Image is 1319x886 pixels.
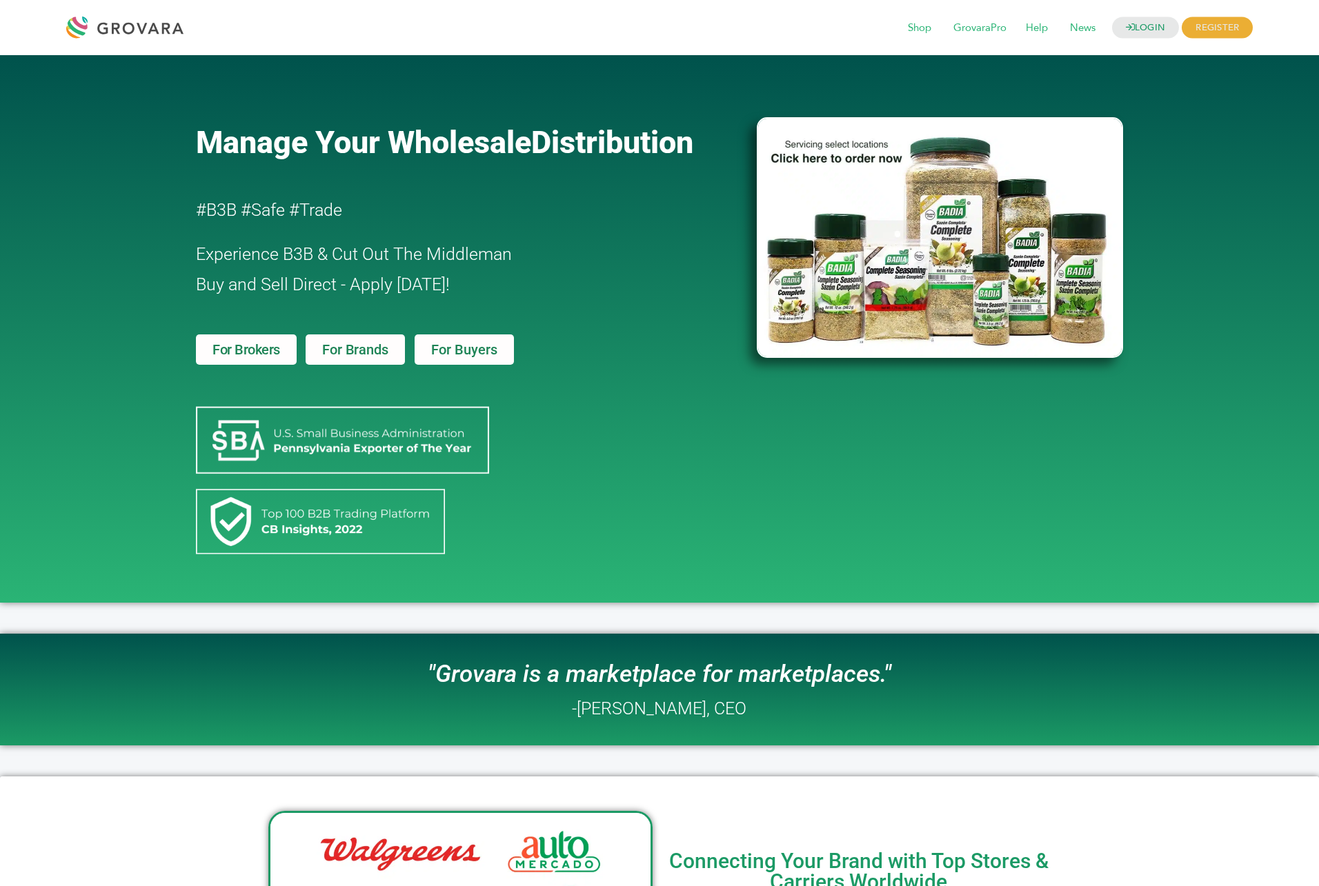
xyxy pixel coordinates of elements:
[415,334,514,365] a: For Buyers
[306,334,404,365] a: For Brands
[1060,15,1105,41] span: News
[322,343,388,356] span: For Brands
[196,334,297,365] a: For Brokers
[1016,15,1058,41] span: Help
[898,21,941,36] a: Shop
[196,274,450,294] span: Buy and Sell Direct - Apply [DATE]!
[431,343,497,356] span: For Buyers
[196,195,677,225] h2: #B3B #Safe #Trade
[196,124,531,161] span: Manage Your Wholesale
[531,124,693,161] span: Distribution
[196,124,734,161] a: Manage Your WholesaleDistribution
[196,244,512,264] span: Experience B3B & Cut Out The Middleman
[572,700,746,717] h2: -[PERSON_NAME], CEO
[428,660,891,688] i: "Grovara is a marketplace for marketplaces."
[212,343,280,356] span: For Brokers
[1016,21,1058,36] a: Help
[1182,17,1253,39] span: REGISTER
[944,15,1016,41] span: GrovaraPro
[944,21,1016,36] a: GrovaraPro
[1060,21,1105,36] a: News
[898,15,941,41] span: Shop
[1112,17,1180,39] a: LOGIN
